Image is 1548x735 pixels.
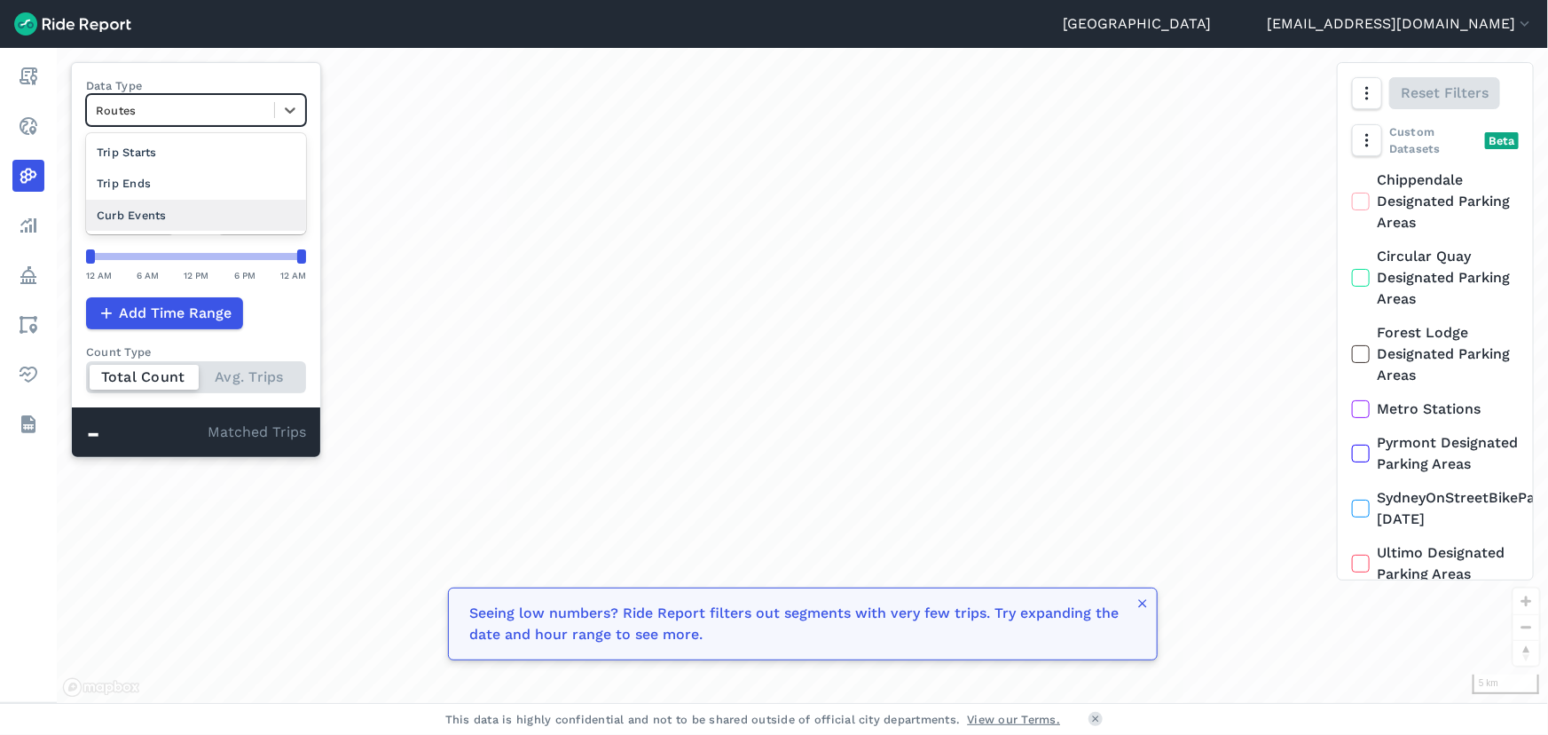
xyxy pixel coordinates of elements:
a: [GEOGRAPHIC_DATA] [1063,13,1211,35]
a: Areas [12,309,44,341]
button: [EMAIL_ADDRESS][DOMAIN_NAME] [1267,13,1534,35]
div: Trip Starts [86,137,306,168]
a: Heatmaps [12,160,44,192]
span: Add Time Range [119,303,232,324]
div: Custom Datasets [1352,123,1519,157]
div: 12 AM [280,267,306,283]
a: Report [12,60,44,92]
a: Health [12,359,44,391]
div: 12 AM [86,267,112,283]
label: Chippendale Designated Parking Areas [1352,170,1519,233]
a: Analyze [12,209,44,241]
label: Ultimo Designated Parking Areas [1352,542,1519,585]
label: Metro Stations [1352,399,1519,420]
div: loading [57,48,1548,703]
span: Reset Filters [1401,83,1489,104]
a: View our Terms. [968,711,1061,728]
div: 6 AM [137,267,159,283]
label: Data Type [86,77,306,94]
label: SydneyOnStreetBikeParking [DATE] [1352,487,1519,530]
div: Trip Ends [86,168,306,199]
div: 6 PM [234,267,255,283]
label: Pyrmont Designated Parking Areas [1352,432,1519,475]
button: Reset Filters [1389,77,1500,109]
a: Realtime [12,110,44,142]
a: Datasets [12,408,44,440]
img: Ride Report [14,12,131,36]
label: Circular Quay Designated Parking Areas [1352,246,1519,310]
div: Count Type [86,344,306,360]
div: - [86,422,208,445]
div: Beta [1485,132,1519,149]
a: Policy [12,259,44,291]
div: 12 PM [185,267,209,283]
div: Matched Trips [72,407,320,457]
div: Curb Events [86,200,306,231]
button: Add Time Range [86,297,243,329]
label: Forest Lodge Designated Parking Areas [1352,322,1519,386]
